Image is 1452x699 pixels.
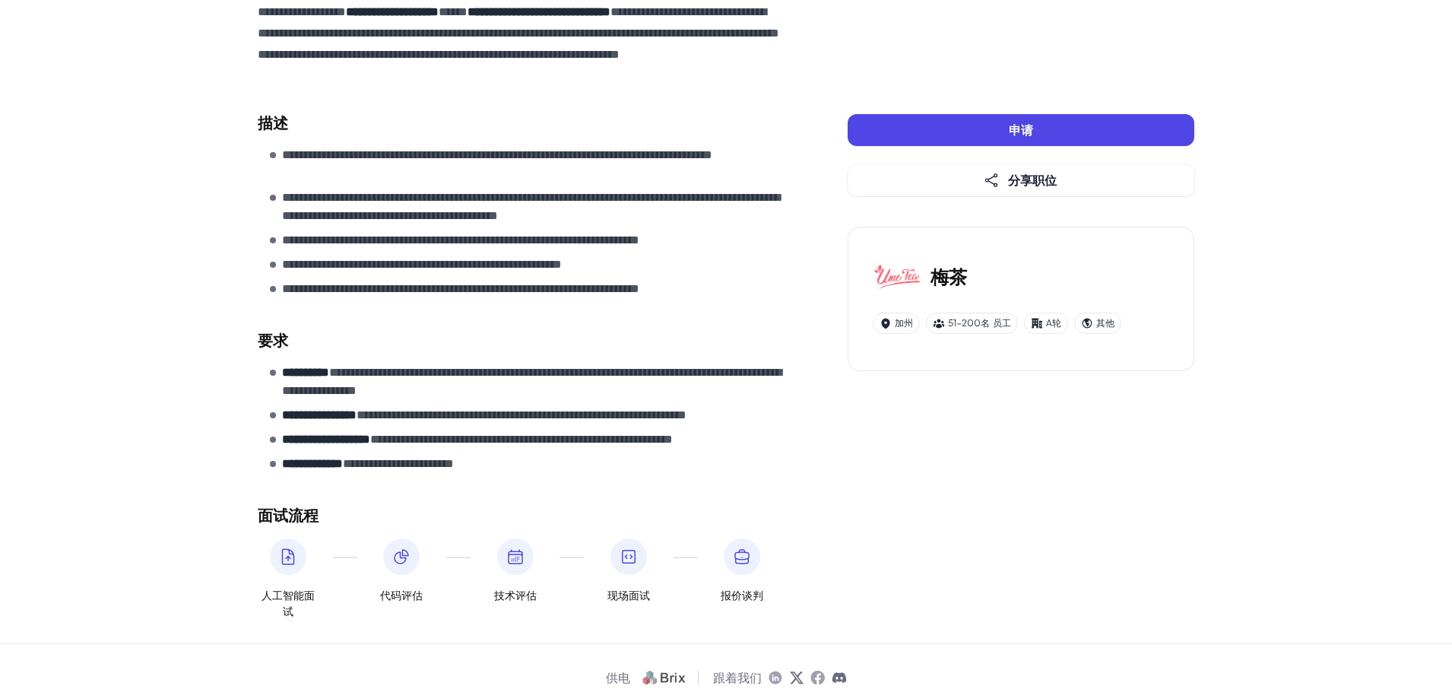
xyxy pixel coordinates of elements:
font: 加州 [895,317,913,329]
button: 分享职位 [848,164,1194,196]
font: 跟着我们 [713,669,762,685]
font: 员工 [993,317,1011,329]
font: 51-200名 [948,317,990,329]
font: A轮 [1046,317,1061,329]
img: 标识 [636,669,692,687]
font: 要求 [258,330,288,349]
button: 申请 [848,114,1194,146]
font: 供电 [606,669,630,685]
font: 技术评估 [494,588,537,602]
font: 代码评估 [380,588,423,602]
font: 梅茶 [930,265,967,288]
font: 面试流程 [258,505,319,524]
font: 人工智能面试 [262,588,315,618]
font: 现场面试 [607,588,650,602]
font: 描述 [258,113,288,132]
font: 分享职位 [1008,172,1057,188]
font: 申请 [1009,122,1033,138]
font: 其他 [1096,317,1114,329]
img: 嗯 [873,252,921,300]
font: 报价谈判 [721,588,763,602]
